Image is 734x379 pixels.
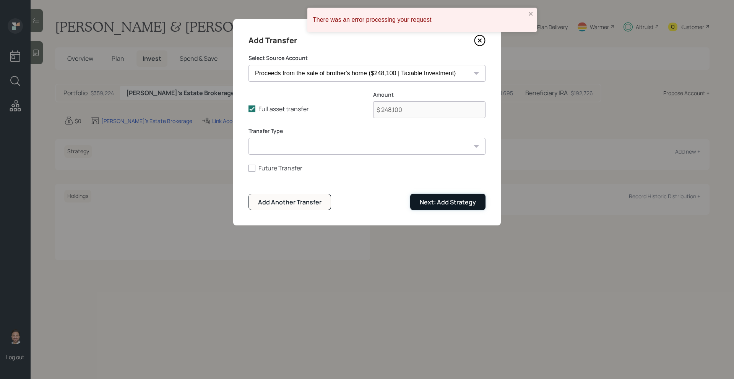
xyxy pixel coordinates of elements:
[248,105,361,113] label: Full asset transfer
[248,127,486,135] label: Transfer Type
[420,198,476,206] div: Next: Add Strategy
[373,91,486,99] label: Amount
[410,194,486,210] button: Next: Add Strategy
[313,16,526,23] div: There was an error processing your request
[248,54,486,62] label: Select Source Account
[248,164,486,172] label: Future Transfer
[248,34,297,47] h4: Add Transfer
[258,198,322,206] div: Add Another Transfer
[248,194,331,210] button: Add Another Transfer
[528,11,534,18] button: close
